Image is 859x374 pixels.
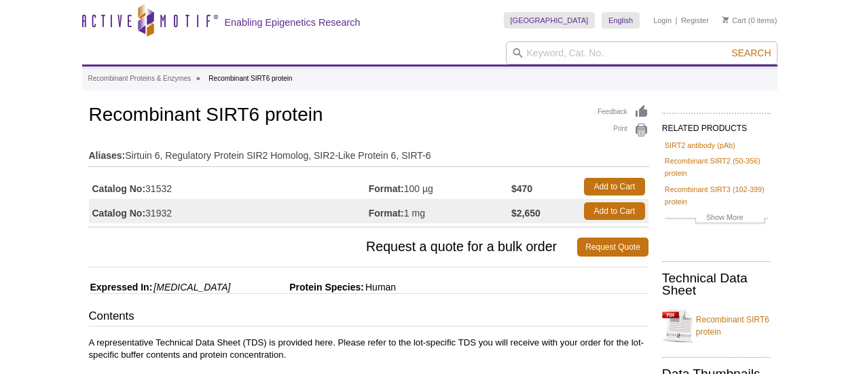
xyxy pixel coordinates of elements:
a: Print [598,123,648,138]
a: Add to Cart [584,202,645,220]
a: Recombinant SIRT2 (50-356) protein [665,155,768,179]
a: English [602,12,640,29]
img: Your Cart [723,16,729,23]
span: Expressed In: [89,282,153,293]
strong: $470 [511,183,532,195]
a: Show More [665,211,768,227]
li: Recombinant SIRT6 protein [208,75,292,82]
a: Request Quote [577,238,648,257]
a: Feedback [598,105,648,119]
li: » [196,75,200,82]
span: Protein Species: [233,282,364,293]
td: 31932 [89,199,369,223]
h2: Technical Data Sheet [662,272,771,297]
a: Recombinant SIRT6 protein [662,305,771,346]
td: 31532 [89,174,369,199]
h2: RELATED PRODUCTS [662,113,771,137]
a: [GEOGRAPHIC_DATA] [504,12,596,29]
a: Add to Cart [584,178,645,195]
a: Recombinant Proteins & Enzymes [88,73,191,85]
button: Search [727,47,775,59]
strong: Catalog No: [92,207,146,219]
td: 1 mg [369,199,511,223]
h2: Enabling Epigenetics Research [225,16,361,29]
td: 100 µg [369,174,511,199]
strong: $2,650 [511,207,541,219]
td: Sirtuin 6, Regulatory Protein SIR2 Homolog, SIR2-Like Protein 6, SIRT-6 [89,141,648,163]
a: Register [681,16,709,25]
i: [MEDICAL_DATA] [153,282,230,293]
strong: Aliases: [89,149,126,162]
a: SIRT2 antibody (pAb) [665,139,735,151]
span: Human [364,282,396,293]
strong: Format: [369,207,404,219]
a: Cart [723,16,746,25]
p: A representative Technical Data Sheet (TDS) is provided here. Please refer to the lot-specific TD... [89,337,648,361]
h3: Contents [89,308,648,327]
strong: Format: [369,183,404,195]
strong: Catalog No: [92,183,146,195]
li: | [676,12,678,29]
li: (0 items) [723,12,778,29]
h1: Recombinant SIRT6 protein [89,105,648,128]
a: Login [653,16,672,25]
span: Search [731,48,771,58]
a: Recombinant SIRT3 (102-399) protein [665,183,768,208]
span: Request a quote for a bulk order [89,238,578,257]
input: Keyword, Cat. No. [506,41,778,64]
